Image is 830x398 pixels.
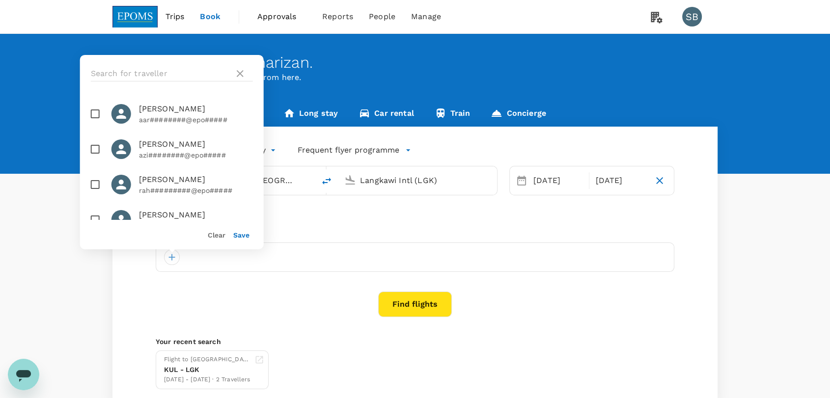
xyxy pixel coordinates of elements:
[91,66,230,81] input: Search for traveller
[298,144,399,156] p: Frequent flyer programme
[480,103,556,127] a: Concierge
[200,11,221,23] span: Book
[348,103,424,127] a: Car rental
[156,337,674,346] p: Your recent search
[315,169,338,193] button: delete
[490,179,492,181] button: Open
[369,11,395,23] span: People
[139,115,253,125] p: aar########@epo#####
[164,365,250,375] div: KUL - LGK
[166,11,185,23] span: Trips
[378,292,452,317] button: Find flights
[411,11,441,23] span: Manage
[156,227,674,239] div: Travellers
[682,7,702,27] div: SB
[139,186,253,195] p: rah#########@epo#####
[112,53,718,72] div: Welcome back , Syaharizan .
[139,138,253,150] span: [PERSON_NAME]
[529,171,587,190] div: [DATE]
[139,103,253,115] span: [PERSON_NAME]
[322,11,353,23] span: Reports
[308,179,310,181] button: Open
[208,231,225,239] button: Clear
[298,144,411,156] button: Frequent flyer programme
[257,11,306,23] span: Approvals
[360,173,476,188] input: Going to
[164,355,250,365] div: Flight to [GEOGRAPHIC_DATA]
[591,171,649,190] div: [DATE]
[139,174,253,186] span: [PERSON_NAME]
[233,231,249,239] button: Save
[273,103,348,127] a: Long stay
[112,6,158,27] img: EPOMS SDN BHD
[139,150,253,160] p: azi########@epo#####
[139,209,253,221] span: [PERSON_NAME]
[424,103,481,127] a: Train
[164,375,250,385] div: [DATE] - [DATE] · 2 Travellers
[112,72,718,83] p: Planning a business trip? Get started from here.
[8,359,39,390] iframe: Button to launch messaging window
